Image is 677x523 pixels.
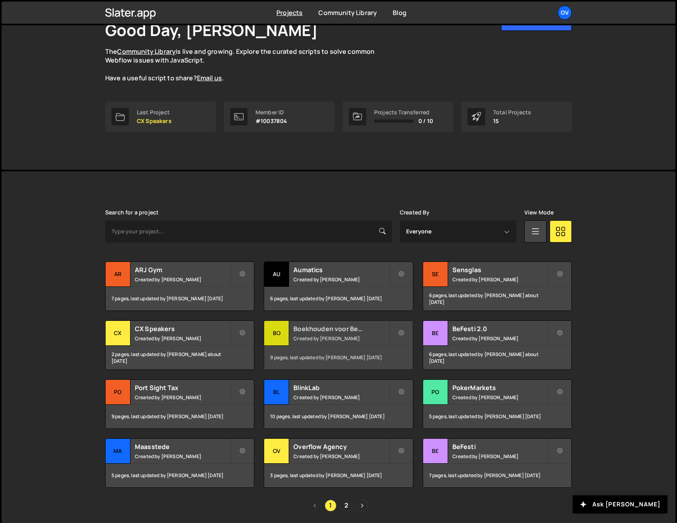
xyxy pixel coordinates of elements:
[135,324,230,333] h2: CX Speakers
[356,500,368,512] a: Next page
[106,262,130,287] div: AR
[135,442,230,451] h2: Maasstede
[452,394,548,401] small: Created by [PERSON_NAME]
[452,265,548,274] h2: Sensglas
[276,8,303,17] a: Projects
[524,209,554,216] label: View Mode
[264,405,412,428] div: 10 pages, last updated by [PERSON_NAME] [DATE]
[293,335,389,342] small: Created by [PERSON_NAME]
[264,346,412,370] div: 9 pages, last updated by [PERSON_NAME] [DATE]
[558,6,572,20] a: Ov
[264,464,412,487] div: 3 pages, last updated by [PERSON_NAME] [DATE]
[135,453,230,460] small: Created by [PERSON_NAME]
[197,74,222,82] a: Email us
[452,276,548,283] small: Created by [PERSON_NAME]
[137,109,172,116] div: Last Project
[105,261,254,311] a: AR ARJ Gym Created by [PERSON_NAME] 7 pages, last updated by [PERSON_NAME] [DATE]
[293,442,389,451] h2: Overflow Agency
[374,109,433,116] div: Projects Transferred
[105,19,318,41] h1: Good Day, [PERSON_NAME]
[255,118,287,124] p: #10037804
[264,320,413,370] a: Bo Boekhouden voor Beginners Created by [PERSON_NAME] 9 pages, last updated by [PERSON_NAME] [DATE]
[452,383,548,392] h2: PokerMarkets
[423,464,571,487] div: 7 pages, last updated by [PERSON_NAME] [DATE]
[264,439,289,464] div: Ov
[106,321,130,346] div: CX
[400,209,430,216] label: Created By
[293,324,389,333] h2: Boekhouden voor Beginners
[264,261,413,311] a: Au Aumatics Created by [PERSON_NAME] 6 pages, last updated by [PERSON_NAME] [DATE]
[340,500,352,512] a: Page 2
[423,262,448,287] div: Se
[264,262,289,287] div: Au
[264,380,289,405] div: Bl
[293,265,389,274] h2: Aumatics
[105,438,254,488] a: Ma Maasstede Created by [PERSON_NAME] 5 pages, last updated by [PERSON_NAME] [DATE]
[423,438,572,488] a: Be BeFesti Created by [PERSON_NAME] 7 pages, last updated by [PERSON_NAME] [DATE]
[137,118,172,124] p: CX Speakers
[452,453,548,460] small: Created by [PERSON_NAME]
[106,380,130,405] div: Po
[318,8,377,17] a: Community Library
[423,346,571,370] div: 6 pages, last updated by [PERSON_NAME] about [DATE]
[106,464,254,487] div: 5 pages, last updated by [PERSON_NAME] [DATE]
[573,495,668,514] button: Ask [PERSON_NAME]
[135,265,230,274] h2: ARJ Gym
[105,220,392,243] input: Type your project...
[493,109,531,116] div: Total Projects
[423,439,448,464] div: Be
[393,8,407,17] a: Blog
[135,276,230,283] small: Created by [PERSON_NAME]
[452,324,548,333] h2: BeFesti 2.0
[105,102,216,132] a: Last Project CX Speakers
[105,47,390,83] p: The is live and growing. Explore the curated scripts to solve common Webflow issues with JavaScri...
[423,379,572,429] a: Po PokerMarkets Created by [PERSON_NAME] 5 pages, last updated by [PERSON_NAME] [DATE]
[423,320,572,370] a: Be BeFesti 2.0 Created by [PERSON_NAME] 6 pages, last updated by [PERSON_NAME] about [DATE]
[293,453,389,460] small: Created by [PERSON_NAME]
[105,209,159,216] label: Search for a project
[105,379,254,429] a: Po Port Sight Tax Created by [PERSON_NAME] 9 pages, last updated by [PERSON_NAME] [DATE]
[106,287,254,311] div: 7 pages, last updated by [PERSON_NAME] [DATE]
[423,405,571,428] div: 5 pages, last updated by [PERSON_NAME] [DATE]
[423,321,448,346] div: Be
[452,335,548,342] small: Created by [PERSON_NAME]
[293,394,389,401] small: Created by [PERSON_NAME]
[117,47,176,56] a: Community Library
[106,439,130,464] div: Ma
[423,380,448,405] div: Po
[106,346,254,370] div: 2 pages, last updated by [PERSON_NAME] about [DATE]
[452,442,548,451] h2: BeFesti
[255,109,287,116] div: Member ID
[135,383,230,392] h2: Port Sight Tax
[493,118,531,124] p: 15
[264,321,289,346] div: Bo
[264,287,412,311] div: 6 pages, last updated by [PERSON_NAME] [DATE]
[105,500,572,512] div: Pagination
[135,394,230,401] small: Created by [PERSON_NAME]
[418,118,433,124] span: 0 / 10
[264,438,413,488] a: Ov Overflow Agency Created by [PERSON_NAME] 3 pages, last updated by [PERSON_NAME] [DATE]
[106,405,254,428] div: 9 pages, last updated by [PERSON_NAME] [DATE]
[264,379,413,429] a: Bl BlinkLab Created by [PERSON_NAME] 10 pages, last updated by [PERSON_NAME] [DATE]
[423,287,571,311] div: 6 pages, last updated by [PERSON_NAME] about [DATE]
[293,383,389,392] h2: BlinkLab
[293,276,389,283] small: Created by [PERSON_NAME]
[135,335,230,342] small: Created by [PERSON_NAME]
[105,320,254,370] a: CX CX Speakers Created by [PERSON_NAME] 2 pages, last updated by [PERSON_NAME] about [DATE]
[423,261,572,311] a: Se Sensglas Created by [PERSON_NAME] 6 pages, last updated by [PERSON_NAME] about [DATE]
